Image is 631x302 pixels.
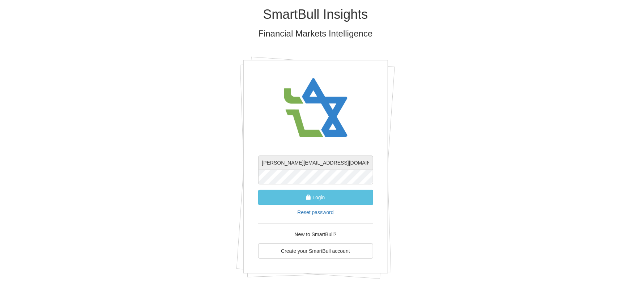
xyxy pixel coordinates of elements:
a: Reset password [297,209,333,215]
h1: SmartBull Insights [104,7,527,22]
span: New to SmartBull? [295,231,337,237]
img: avatar [280,71,352,145]
input: username [258,156,373,170]
button: Login [258,190,373,205]
h3: Financial Markets Intelligence [104,29,527,38]
a: Create your SmartBull account [258,243,373,259]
